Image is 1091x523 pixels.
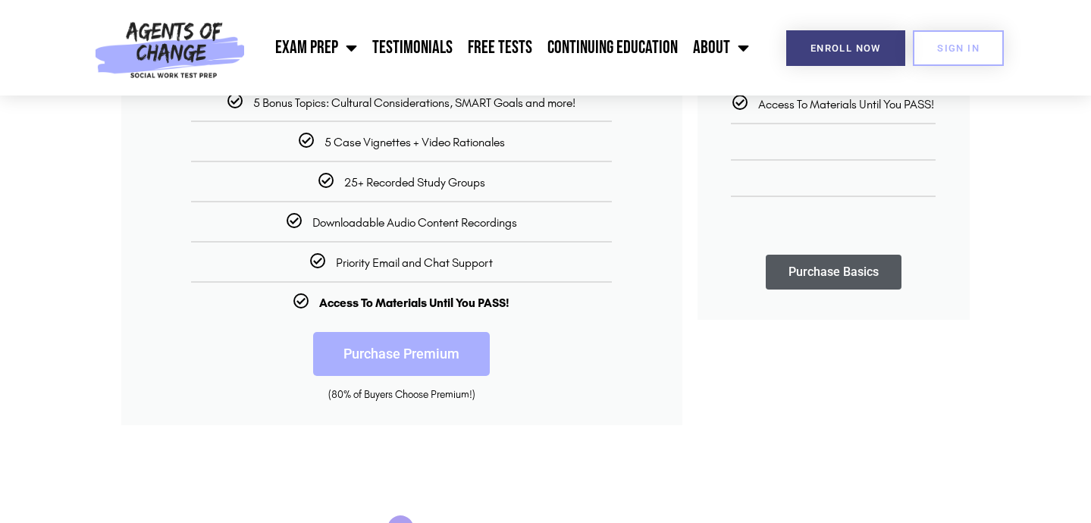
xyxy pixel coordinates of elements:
span: 5 Case Vignettes + Video Rationales [324,135,505,149]
div: (80% of Buyers Choose Premium!) [144,387,660,402]
b: Access To Materials Until You PASS! [319,296,509,310]
a: About [685,29,757,67]
a: Continuing Education [540,29,685,67]
span: SIGN IN [937,43,980,53]
span: 5 Bonus Topics: Cultural Considerations, SMART Goals and more! [253,96,575,110]
span: Downloadable Audio Content Recordings [312,215,517,230]
a: Exam Prep [268,29,365,67]
a: Enroll Now [786,30,905,66]
a: Purchase Premium [313,332,490,376]
span: 25+ Recorded Study Groups [344,175,485,189]
a: Testimonials [365,29,460,67]
a: Free Tests [460,29,540,67]
a: SIGN IN [913,30,1004,66]
span: Access To Materials Until You PASS! [758,97,934,111]
nav: Menu [252,29,757,67]
a: Purchase Basics [766,255,901,290]
span: Enroll Now [810,43,881,53]
span: Priority Email and Chat Support [336,255,493,270]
